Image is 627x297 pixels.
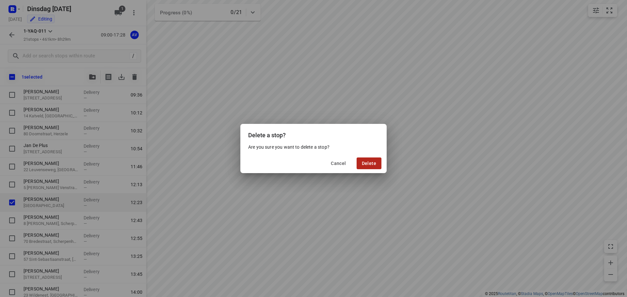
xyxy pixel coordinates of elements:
[240,124,387,144] div: Delete a stop?
[326,157,351,169] button: Cancel
[248,144,379,150] p: Are you sure you want to delete a stop?
[362,161,376,166] span: Delete
[331,161,346,166] span: Cancel
[357,157,381,169] button: Delete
